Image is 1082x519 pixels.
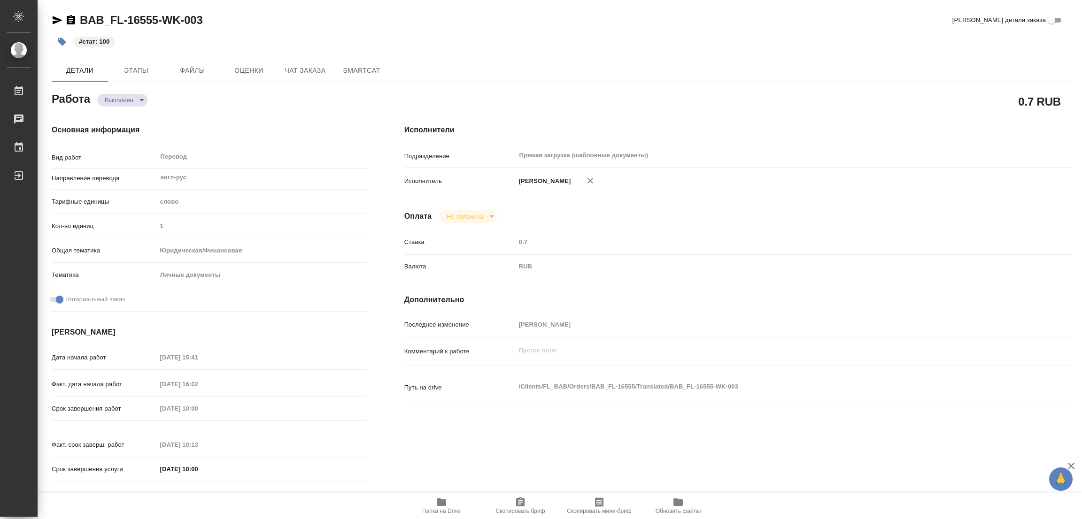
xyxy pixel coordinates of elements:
p: Тематика [52,270,157,280]
p: #стат: 100 [79,37,109,46]
input: ✎ Введи что-нибудь [157,462,239,476]
p: Валюта [404,262,516,271]
p: Ставка [404,237,516,247]
span: Скопировать мини-бриф [567,508,631,514]
h2: Работа [52,90,90,107]
p: Срок завершения работ [52,404,157,413]
p: Срок завершения услуги [52,465,157,474]
button: Добавить тэг [52,31,72,52]
button: Выполнен [102,96,136,104]
p: Общая тематика [52,246,157,255]
h4: [PERSON_NAME] [52,327,367,338]
button: Не оплачена [444,213,486,221]
span: Этапы [114,65,159,76]
span: SmartCat [339,65,384,76]
span: [PERSON_NAME] детали заказа [952,15,1046,25]
input: Пустое поле [157,402,239,415]
p: Тарифные единицы [52,197,157,206]
button: Скопировать ссылку для ЯМессенджера [52,15,63,26]
p: Комментарий к работе [404,347,516,356]
textarea: /Clients/FL_BAB/Orders/BAB_FL-16555/Translated/BAB_FL-16555-WK-003 [516,379,1016,395]
button: Обновить файлы [639,493,718,519]
a: BAB_FL-16555-WK-003 [80,14,203,26]
p: [PERSON_NAME] [516,176,571,186]
div: Выполнен [97,94,147,107]
span: Детали [57,65,102,76]
span: Папка на Drive [422,508,461,514]
h4: Оплата [404,211,432,222]
p: Вид работ [52,153,157,162]
div: RUB [516,259,1016,275]
input: Пустое поле [157,219,367,233]
h4: Дополнительно [404,294,1072,305]
div: Личные документы [157,267,367,283]
h4: Исполнители [404,124,1072,136]
button: Папка на Drive [402,493,481,519]
span: стат: 100 [72,37,116,45]
p: Путь на drive [404,383,516,392]
input: Пустое поле [516,318,1016,331]
span: Чат заказа [283,65,328,76]
p: Подразделение [404,152,516,161]
p: Исполнитель [404,176,516,186]
h2: 0.7 RUB [1018,93,1061,109]
span: Обновить файлы [656,508,701,514]
div: слово [157,194,367,210]
input: Пустое поле [157,377,239,391]
h4: Основная информация [52,124,367,136]
div: Выполнен [439,210,497,223]
input: Пустое поле [157,351,239,364]
span: 🙏 [1053,469,1069,489]
input: Пустое поле [157,438,239,451]
input: Пустое поле [516,235,1016,249]
p: Кол-во единиц [52,221,157,231]
span: Файлы [170,65,215,76]
button: 🙏 [1049,467,1073,491]
div: Юридическая/Финансовая [157,243,367,259]
button: Удалить исполнителя [580,170,601,191]
p: Факт. дата начала работ [52,380,157,389]
button: Скопировать бриф [481,493,560,519]
button: Скопировать ссылку [65,15,77,26]
p: Направление перевода [52,174,157,183]
span: Нотариальный заказ [65,295,125,304]
span: Скопировать бриф [495,508,545,514]
span: Оценки [226,65,271,76]
p: Последнее изменение [404,320,516,329]
p: Факт. срок заверш. работ [52,440,157,450]
p: Дата начала работ [52,353,157,362]
button: Скопировать мини-бриф [560,493,639,519]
